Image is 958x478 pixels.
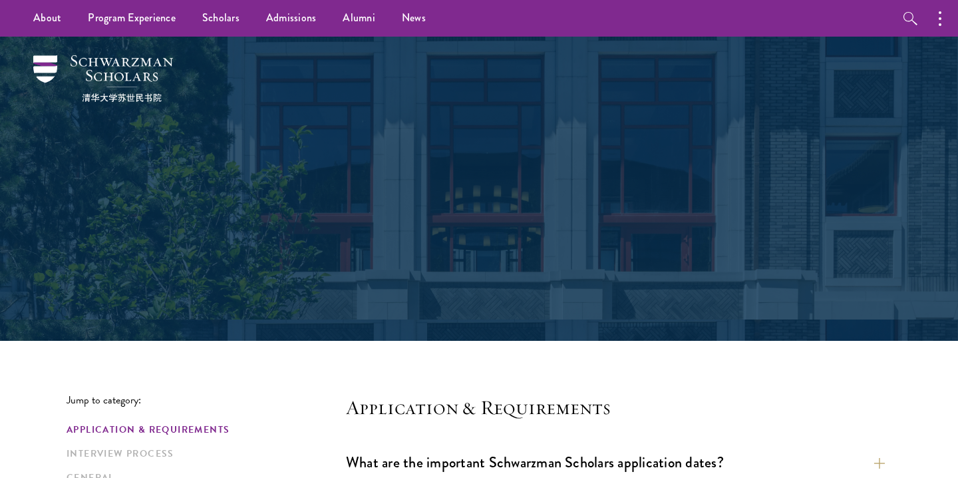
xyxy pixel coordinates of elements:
[67,423,338,437] a: Application & Requirements
[67,394,346,406] p: Jump to category:
[33,55,173,102] img: Schwarzman Scholars
[346,394,885,421] h4: Application & Requirements
[67,447,338,461] a: Interview Process
[346,447,885,477] button: What are the important Schwarzman Scholars application dates?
